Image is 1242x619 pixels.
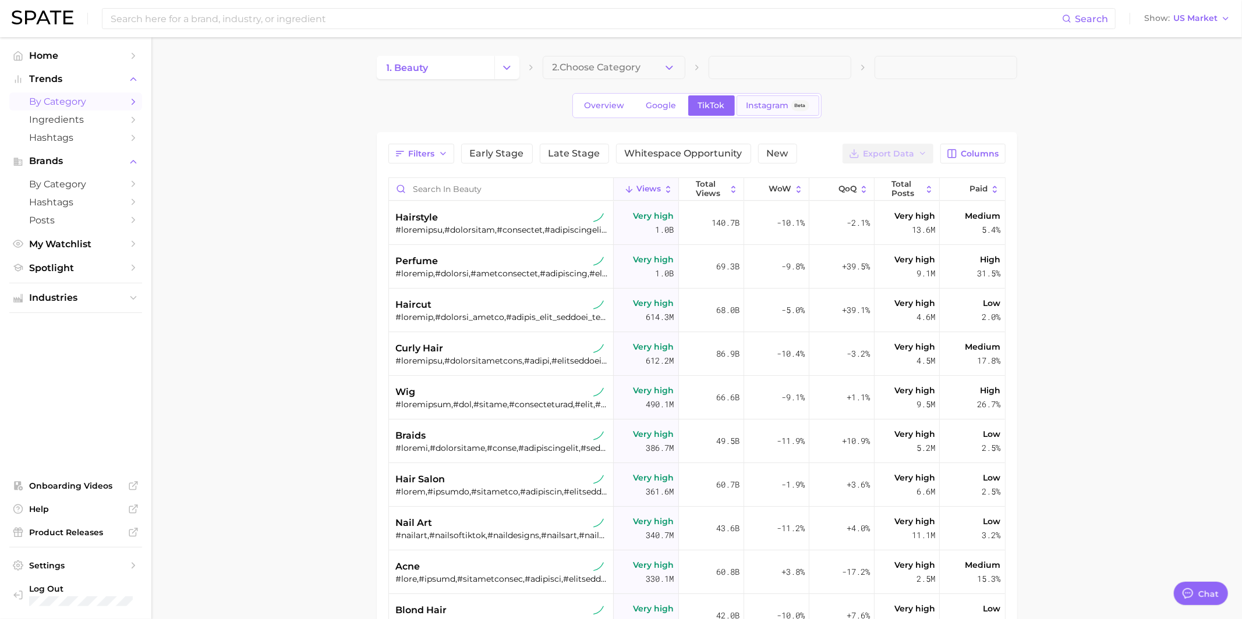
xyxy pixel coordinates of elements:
[396,268,609,279] div: #loremip⁠,#dolorsi,#ametconsectet,#adipiscing,#elitsedd,#eiusmodtem,#incidi,#utlaboreetdolorem,#a...
[9,70,142,88] button: Trends
[9,235,142,253] a: My Watchlist
[716,390,739,404] span: 66.6b
[9,259,142,277] a: Spotlight
[767,149,788,158] span: New
[29,527,122,538] span: Product Releases
[781,565,805,579] span: +3.8%
[983,427,1001,441] span: Low
[847,347,870,361] span: -3.2%
[396,603,447,617] span: blond hair
[864,149,915,159] span: Export Data
[396,312,609,322] div: #loremip,#dolorsi_ametco,#adipis_elit_seddoei_tempor,#inci_utlabor,#etdolore,#magnaa_enim_adm,#ve...
[549,149,600,158] span: Late Stage
[634,427,674,441] span: Very high
[29,74,122,84] span: Trends
[656,223,674,237] span: 1.0b
[389,507,1005,550] button: nail arttiktok sustained riser#nailart,#nailsoftiktok,#naildesigns,#nailsart,#nails💅,#nailsnailsn...
[396,399,609,410] div: #loremipsum,#dol,#sitame,#consecteturad,#elit,#seddoeiusm,#temporincid,#utl_et_dolor_magn_ali_eni...
[634,252,674,266] span: Very high
[593,605,604,616] img: tiktok sustained riser
[409,149,435,159] span: Filters
[965,209,1001,223] span: Medium
[9,129,142,147] a: Hashtags
[777,434,805,448] span: -11.9%
[396,560,420,574] span: acne
[29,215,122,226] span: Posts
[894,514,935,528] span: Very high
[847,521,870,535] span: +4.0%
[396,385,416,399] span: wig
[614,178,679,201] button: Views
[983,471,1001,485] span: Low
[396,254,438,268] span: perfume
[838,184,857,194] span: QoQ
[593,518,604,528] img: tiktok sustained riser
[29,504,122,514] span: Help
[781,303,805,317] span: -5.0%
[777,521,805,535] span: -11.2%
[634,558,674,572] span: Very high
[646,354,674,368] span: 612.2m
[387,62,429,73] span: 1. beauty
[389,201,1005,245] button: hairstyletiktok sustained riser#loremipsu,#dolorsitam,#consectet,#adipiscingelitsed,#doeiusmodtem...
[875,178,940,201] button: Total Posts
[29,197,122,208] span: Hashtags
[9,580,142,610] a: Log out. Currently logged in with e-mail mathilde@spate.nyc.
[29,132,122,143] span: Hashtags
[847,390,870,404] span: +1.1%
[969,184,988,194] span: Paid
[961,149,999,159] span: Columns
[396,516,433,530] span: nail art
[396,472,445,486] span: hair salon
[981,383,1001,397] span: High
[982,310,1001,324] span: 2.0%
[894,427,935,441] span: Very high
[9,211,142,229] a: Posts
[593,431,604,441] img: tiktok sustained riser
[894,558,935,572] span: Very high
[696,180,726,198] span: Total Views
[781,259,805,273] span: -9.8%
[917,310,935,324] span: 4.6m
[593,300,604,310] img: tiktok sustained riser
[978,266,1001,280] span: 31.5%
[593,256,604,266] img: tiktok sustained riser
[543,56,685,79] button: 2.Choose Category
[646,485,674,499] span: 361.6m
[781,390,805,404] span: -9.1%
[894,602,935,616] span: Very high
[9,175,142,193] a: by Category
[396,429,426,443] span: braids
[29,481,122,491] span: Onboarding Videos
[978,354,1001,368] span: 17.8%
[396,341,444,355] span: curly hair
[646,310,674,324] span: 614.3m
[593,343,604,354] img: tiktok sustained riser
[9,477,142,495] a: Onboarding Videos
[636,95,687,116] a: Google
[109,9,1062,29] input: Search here for a brand, industry, or ingredient
[575,95,635,116] a: Overview
[1075,13,1108,24] span: Search
[847,478,870,492] span: +3.6%
[656,266,674,280] span: 1.0b
[9,524,142,541] a: Product Releases
[470,149,524,158] span: Early Stage
[29,239,122,250] span: My Watchlist
[29,262,122,273] span: Spotlight
[377,56,494,79] a: 1. beauty
[389,289,1005,332] button: haircuttiktok sustained riser#loremip,#dolorsi_ametco,#adipis_elit_seddoei_tempor,#inci_utlabor,#...
[389,178,613,200] input: Search in beauty
[9,557,142,574] a: Settings
[983,514,1001,528] span: Low
[912,528,935,542] span: 11.1m
[389,550,1005,594] button: acnetiktok sustained riser#lore,#ipsumd,#sitametconsec,#adipisci,#elitseddoei,#temporin,#utlabore...
[777,216,805,230] span: -10.1%
[712,216,739,230] span: 140.7b
[593,561,604,572] img: tiktok sustained riser
[1173,15,1218,22] span: US Market
[795,101,806,111] span: Beta
[746,101,789,111] span: Instagram
[917,397,935,411] span: 9.5m
[9,152,142,170] button: Brands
